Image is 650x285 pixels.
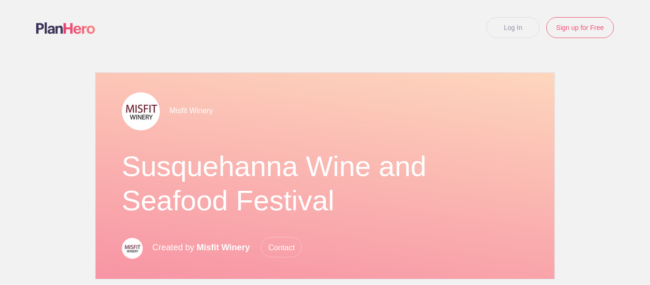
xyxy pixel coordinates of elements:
div: Misfit Winery [122,92,529,130]
h1: Susquehanna Wine and Seafood Festival [122,149,529,218]
img: 025124f6 2c20 4ffd b603 342495487927 [122,238,143,259]
span: Contact [261,237,302,257]
a: Sign up for Free [546,17,614,38]
img: F9a91d27 b653 429c 8c13 c5f078d696d3 [122,92,160,130]
p: Created by [152,237,302,258]
a: Log In [486,17,540,38]
span: Misfit Winery [197,243,250,252]
img: Logo main planhero [36,22,95,34]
